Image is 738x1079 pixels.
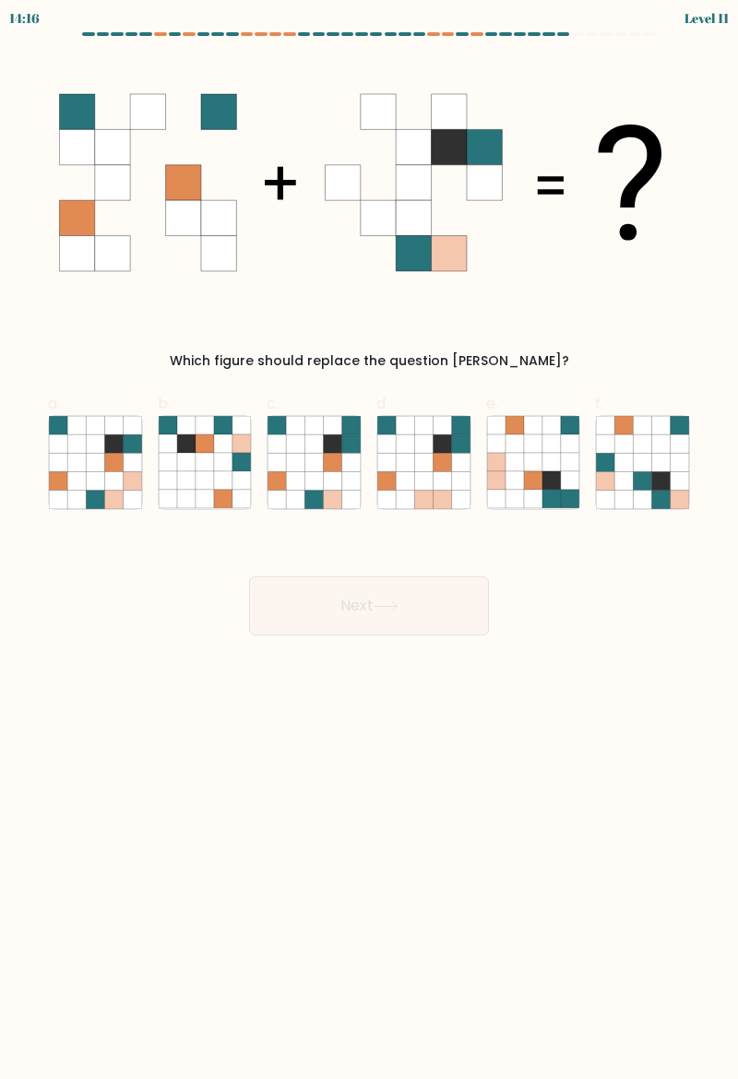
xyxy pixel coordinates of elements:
span: c. [267,393,279,414]
button: Next [249,576,489,635]
span: a. [48,393,60,414]
div: 14:16 [9,8,40,28]
span: d. [376,393,388,414]
span: e. [486,393,498,414]
div: Level 11 [684,8,729,28]
span: b. [158,393,171,414]
div: Which figure should replace the question [PERSON_NAME]? [59,351,679,371]
span: f. [595,393,603,414]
